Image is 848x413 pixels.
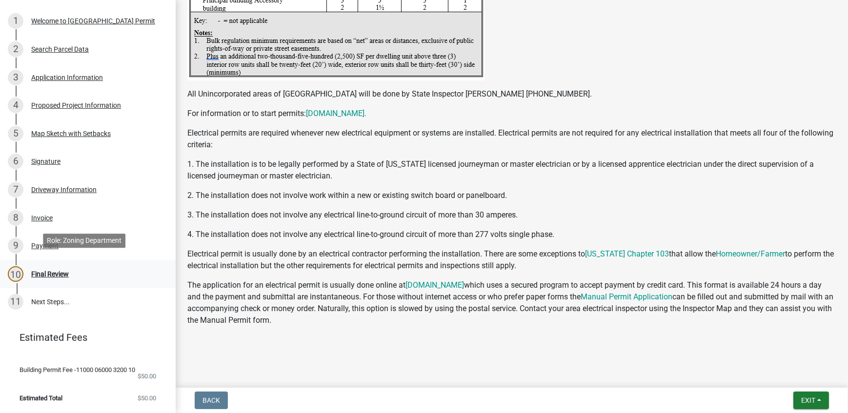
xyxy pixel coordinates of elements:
[187,229,836,240] p: 4. The installation does not involve any electrical line-to-ground circuit of more than 277 volts...
[8,238,23,254] div: 9
[187,127,836,151] p: Electrical permits are required whenever new electrical equipment or systems are installed. Elect...
[31,215,53,221] div: Invoice
[8,328,160,347] a: Estimated Fees
[8,294,23,310] div: 11
[138,373,156,379] span: $50.00
[43,234,125,248] div: Role: Zoning Department
[306,109,366,118] a: [DOMAIN_NAME].
[585,249,669,258] a: [US_STATE] Chapter 103
[8,210,23,226] div: 8
[187,248,836,272] p: Electrical permit is usually done by an electrical contractor performing the installation. There ...
[8,154,23,169] div: 6
[405,280,464,290] a: [DOMAIN_NAME]
[187,190,836,201] p: 2. The installation does not involve work within a new or existing switch board or panelboard.
[793,392,829,409] button: Exit
[187,108,836,119] p: For information or to start permits:
[8,126,23,141] div: 5
[31,18,155,24] div: Welcome to [GEOGRAPHIC_DATA] Permit
[31,102,121,109] div: Proposed Project Information
[801,396,815,404] span: Exit
[8,70,23,85] div: 3
[8,41,23,57] div: 2
[187,279,836,326] p: The application for an electrical permit is usually done online at which uses a secured program t...
[195,392,228,409] button: Back
[31,74,103,81] div: Application Information
[31,130,111,137] div: Map Sketch with Setbacks
[20,367,135,373] span: Building Permit Fee -11000 06000 3200 10
[716,249,785,258] a: Homeowner/Farmer
[31,242,59,249] div: Payment
[187,158,836,182] p: 1. The installation is to be legally performed by a State of [US_STATE] licensed journeyman or ma...
[187,209,836,221] p: 3. The installation does not involve any electrical line-to-ground circuit of more than 30 amperes.
[31,186,97,193] div: Driveway Information
[8,13,23,29] div: 1
[581,292,672,301] a: Manual Permit Application
[8,266,23,282] div: 10
[8,182,23,197] div: 7
[31,158,61,165] div: Signature
[187,88,836,100] p: All Unincorporated areas of [GEOGRAPHIC_DATA] will be done by State Inspector [PERSON_NAME] [PHON...
[20,395,62,401] span: Estimated Total
[31,46,89,53] div: Search Parcel Data
[138,395,156,401] span: $50.00
[31,271,69,277] div: Final Review
[202,396,220,404] span: Back
[8,98,23,113] div: 4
